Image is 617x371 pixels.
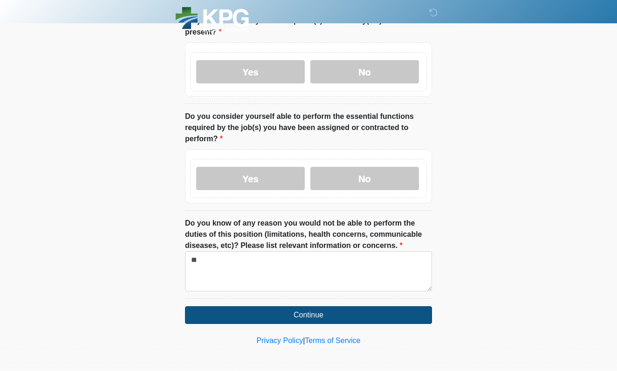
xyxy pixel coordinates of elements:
label: Do you know of any reason you would not be able to perform the duties of this position (limitatio... [185,218,432,251]
label: Do you consider yourself able to perform the essential functions required by the job(s) you have ... [185,111,432,144]
label: Yes [196,167,305,190]
a: | [303,337,305,344]
img: KPG Healthcare Logo [176,7,249,32]
button: Continue [185,306,432,324]
label: Yes [196,60,305,83]
a: Terms of Service [305,337,360,344]
label: No [310,167,419,190]
a: Privacy Policy [257,337,303,344]
label: No [310,60,419,83]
